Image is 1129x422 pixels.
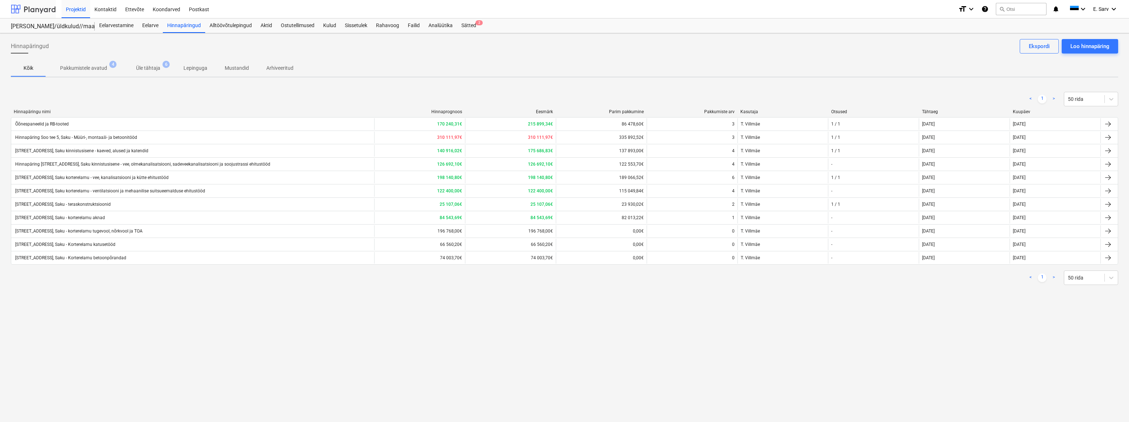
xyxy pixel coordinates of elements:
[457,18,481,33] a: Sätted2
[14,202,111,207] div: [STREET_ADDRESS], Saku - teraskonstruktsioonid
[1038,95,1046,103] a: Page 1 is your current page
[922,109,1007,114] div: Tähtaeg
[556,239,647,250] div: 0,00€
[556,199,647,210] div: 23 930,02€
[732,202,735,207] div: 2
[14,148,148,153] div: [STREET_ADDRESS], Saku kinnistusisene - kaeved, alused ja katendid
[737,185,828,197] div: T. Villmäe
[1026,273,1035,282] a: Previous page
[831,148,840,153] div: 1 / 1
[737,225,828,237] div: T. Villmäe
[732,148,735,153] div: 4
[1013,162,1026,167] div: [DATE]
[922,148,935,153] div: [DATE]
[556,212,647,223] div: 82 013,22€
[732,162,735,167] div: 4
[922,215,935,220] div: [DATE]
[437,162,462,167] b: 126 692,10€
[256,18,276,33] div: Aktid
[14,162,270,167] div: Hinnapäring [STREET_ADDRESS], Saku kinnistusisene - vee, olmekanalisatsiooni, sadeveekanalisatsio...
[831,188,832,193] div: -
[737,145,828,157] div: T. Villmäe
[732,242,735,247] div: 0
[1049,95,1058,103] a: Next page
[732,215,735,220] div: 1
[732,255,735,260] div: 0
[1038,273,1046,282] a: Page 1 is your current page
[922,202,935,207] div: [DATE]
[109,61,117,68] span: 4
[14,255,126,260] div: [STREET_ADDRESS], Saku - Korterelamu betoonpõrandad
[530,202,553,207] b: 25 107,06€
[831,135,840,140] div: 1 / 1
[95,18,138,33] a: Eelarvestamine
[1093,387,1129,422] iframe: Chat Widget
[205,18,256,33] a: Alltöövõtulepingud
[475,20,483,25] span: 2
[20,64,37,72] p: Kõik
[732,175,735,180] div: 6
[465,225,556,237] div: 196 768,00€
[374,252,465,264] div: 74 003,70€
[138,18,163,33] div: Eelarve
[437,148,462,153] b: 140 916,02€
[225,64,249,72] p: Mustandid
[737,252,828,264] div: T. Villmäe
[831,229,832,234] div: -
[831,162,832,167] div: -
[737,239,828,250] div: T. Villmäe
[556,252,647,264] div: 0,00€
[1026,95,1035,103] a: Previous page
[440,215,462,220] b: 84 543,69€
[14,175,169,180] div: [STREET_ADDRESS], Saku korterelamu - vee, kanalisatsiooni ja kütte ehitustööd
[437,175,462,180] b: 198 140,80€
[831,202,840,207] div: 1 / 1
[1062,39,1118,54] button: Loo hinnapäring
[1013,202,1026,207] div: [DATE]
[1013,255,1026,260] div: [DATE]
[1079,5,1087,13] i: keyboard_arrow_down
[528,148,553,153] b: 175 686,83€
[981,5,989,13] i: Abikeskus
[922,255,935,260] div: [DATE]
[922,229,935,234] div: [DATE]
[468,109,553,114] div: Eesmärk
[737,199,828,210] div: T. Villmäe
[732,135,735,140] div: 3
[831,215,832,220] div: -
[922,242,935,247] div: [DATE]
[831,242,832,247] div: -
[437,188,462,193] b: 122 400,00€
[1013,229,1026,234] div: [DATE]
[831,109,916,114] div: Otsused
[1013,215,1026,220] div: [DATE]
[922,135,935,140] div: [DATE]
[437,135,462,140] b: 310 111,97€
[1020,39,1059,54] button: Ekspordi
[528,122,553,127] b: 215 899,34€
[14,122,69,127] div: Õõnespaneelid ja RB-tooted
[372,18,403,33] a: Rahavoog
[14,188,205,193] div: [STREET_ADDRESS], Saku korterelamu - ventilatsiooni ja mehaanilise suitsueemalduse ehitustööd
[556,118,647,130] div: 86 478,60€
[1093,6,1109,12] span: E. Sarv
[341,18,372,33] a: Sissetulek
[1052,5,1060,13] i: notifications
[11,23,86,30] div: [PERSON_NAME]/üldkulud//maatööd (2101817//2101766)
[319,18,341,33] a: Kulud
[732,229,735,234] div: 0
[556,225,647,237] div: 0,00€
[163,18,205,33] a: Hinnapäringud
[1013,175,1026,180] div: [DATE]
[403,18,424,33] a: Failid
[737,158,828,170] div: T. Villmäe
[1029,42,1050,51] div: Ekspordi
[440,202,462,207] b: 25 107,06€
[424,18,457,33] div: Analüütika
[457,18,481,33] div: Sätted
